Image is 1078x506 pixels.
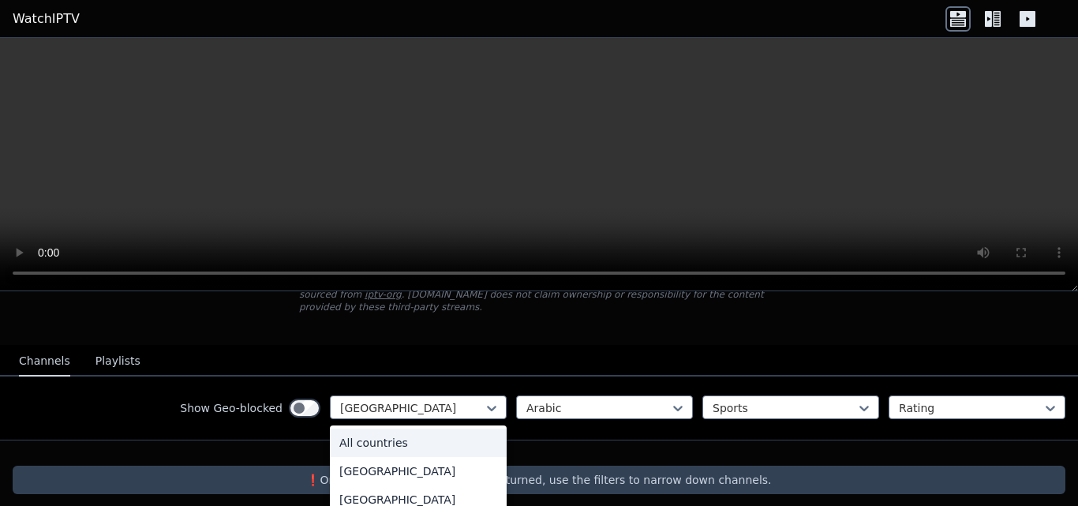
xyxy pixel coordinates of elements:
label: Show Geo-blocked [180,400,283,416]
button: Playlists [95,347,140,377]
div: All countries [330,429,507,457]
button: Channels [19,347,70,377]
p: [DOMAIN_NAME] does not host or serve any video content directly. All streams available here are s... [299,275,779,313]
a: WatchIPTV [13,9,80,28]
div: [GEOGRAPHIC_DATA] [330,457,507,485]
a: iptv-org [365,289,402,300]
p: ❗️Only the first 250 channels are returned, use the filters to narrow down channels. [19,472,1059,488]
